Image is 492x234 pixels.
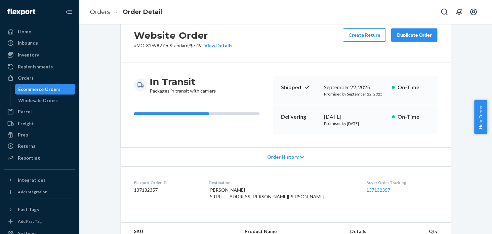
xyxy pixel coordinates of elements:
[397,113,430,121] p: On-Time
[209,187,324,199] span: [PERSON_NAME] [STREET_ADDRESS][PERSON_NAME][PERSON_NAME]
[4,217,75,225] a: Add Fast Tag
[366,180,437,185] dt: Buyer Order Tracking
[85,2,167,22] ol: breadcrumbs
[324,113,387,121] div: [DATE]
[18,218,42,224] div: Add Fast Tag
[13,5,37,11] span: Support
[134,180,198,185] dt: Flexport Order ID
[166,43,168,48] span: •
[18,189,47,195] div: Add Integration
[4,50,75,60] a: Inventory
[4,118,75,129] a: Freight
[18,143,35,149] div: Returns
[281,113,319,121] p: Delivering
[474,100,487,134] button: Help Center
[4,188,75,196] a: Add Integration
[4,106,75,117] a: Parcel
[15,84,76,95] a: Ecommerce Orders
[324,91,387,97] p: Promised by September 22, 2025
[4,73,75,83] a: Orders
[18,75,34,81] div: Orders
[4,153,75,163] a: Reporting
[4,38,75,48] a: Inbounds
[18,177,46,183] div: Integrations
[324,84,387,91] div: September 22, 2025
[134,42,232,49] p: # MO-3169827 / $7.49
[15,95,76,106] a: Wholesale Orders
[18,52,39,58] div: Inventory
[150,76,216,88] h3: In Transit
[134,28,232,42] h2: Website Order
[343,28,386,42] button: Create Return
[4,141,75,151] a: Returns
[452,5,466,19] button: Open notifications
[123,8,162,16] a: Order Detail
[18,132,28,138] div: Prep
[4,26,75,37] a: Home
[170,43,188,48] span: Standard
[467,5,480,19] button: Open account menu
[366,187,390,193] a: 137132357
[4,61,75,72] a: Replenishments
[18,40,38,46] div: Inbounds
[4,130,75,140] a: Prep
[4,204,75,215] button: Fast Tags
[90,8,110,16] a: Orders
[18,86,61,93] div: Ecommerce Orders
[4,175,75,185] button: Integrations
[267,154,299,160] span: Order History
[134,187,198,193] dd: 137132357
[62,5,75,19] button: Close Navigation
[18,97,59,104] div: Wholesale Orders
[438,5,451,19] button: Open Search Box
[150,76,216,94] div: Packages in transit with carriers
[18,155,40,161] div: Reporting
[391,28,437,42] button: Duplicate Order
[18,108,32,115] div: Parcel
[7,9,35,15] img: Flexport logo
[281,84,319,91] p: Shipped
[18,28,31,35] div: Home
[397,32,432,38] div: Duplicate Order
[18,120,34,127] div: Freight
[209,180,356,185] dt: Destination
[324,121,387,126] p: Promised by [DATE]
[202,42,232,49] button: View Details
[18,206,39,213] div: Fast Tags
[18,63,53,70] div: Replenishments
[397,84,430,91] p: On-Time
